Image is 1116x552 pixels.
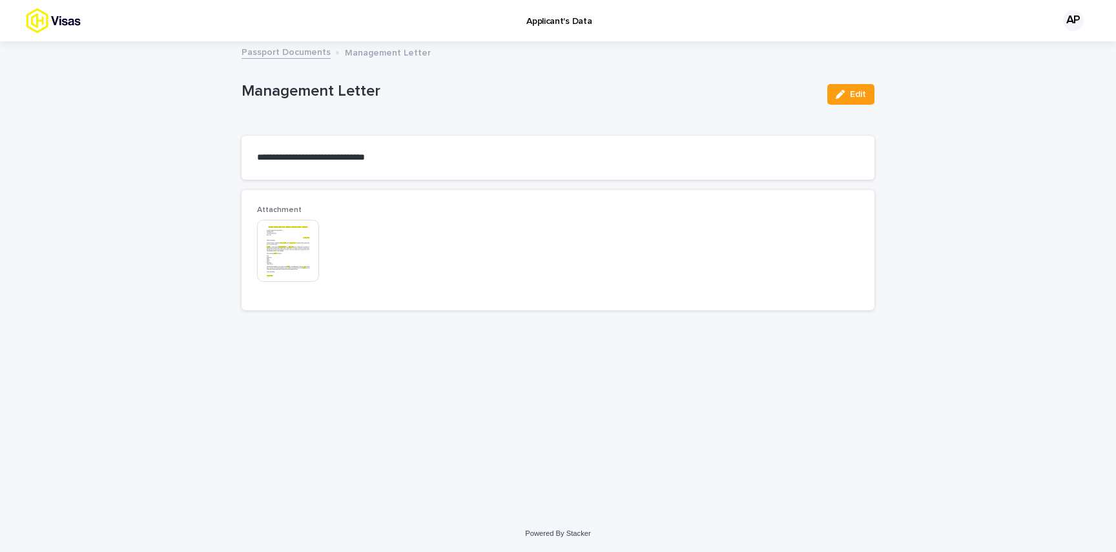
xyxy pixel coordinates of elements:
a: Passport Documents [242,44,331,59]
img: tx8HrbJQv2PFQx4TXEq5 [26,8,127,34]
button: Edit [827,84,874,105]
div: AP [1063,10,1084,31]
a: Powered By Stacker [525,529,590,537]
p: Management Letter [242,82,817,101]
p: Management Letter [345,45,431,59]
span: Attachment [257,206,302,214]
span: Edit [850,90,866,99]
